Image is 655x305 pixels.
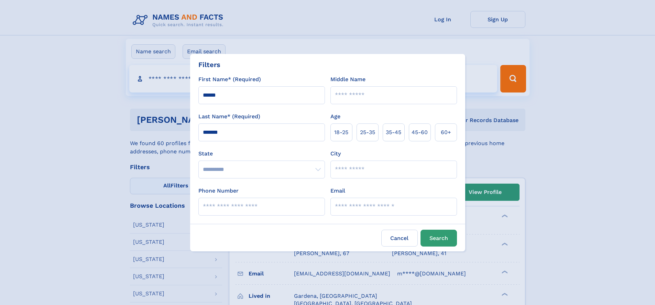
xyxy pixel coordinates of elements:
[330,112,340,121] label: Age
[198,187,239,195] label: Phone Number
[330,187,345,195] label: Email
[198,112,260,121] label: Last Name* (Required)
[198,59,220,70] div: Filters
[421,230,457,247] button: Search
[198,150,325,158] label: State
[330,150,341,158] label: City
[198,75,261,84] label: First Name* (Required)
[441,128,451,137] span: 60+
[386,128,401,137] span: 35‑45
[330,75,365,84] label: Middle Name
[334,128,348,137] span: 18‑25
[360,128,375,137] span: 25‑35
[381,230,418,247] label: Cancel
[412,128,428,137] span: 45‑60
